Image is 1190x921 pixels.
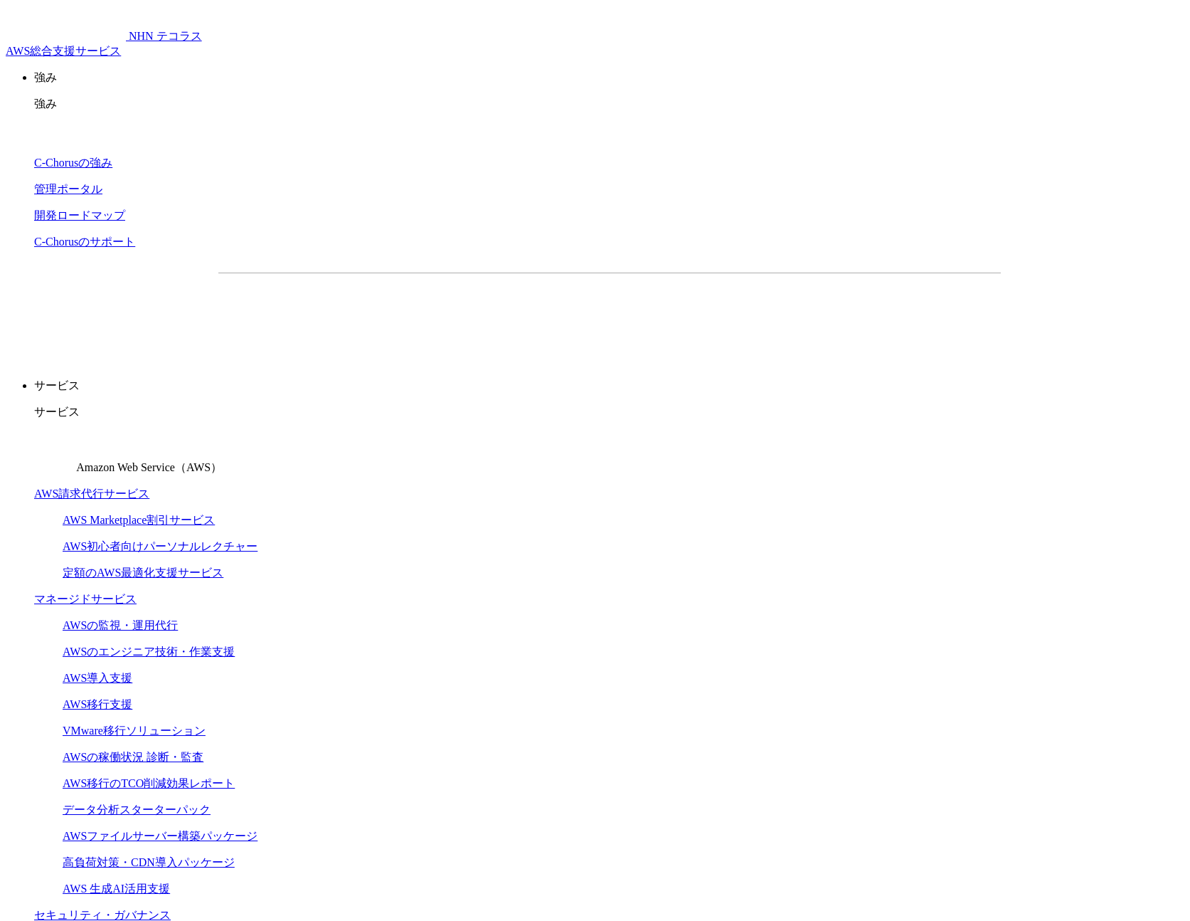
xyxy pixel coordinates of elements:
a: AWS総合支援サービス C-Chorus NHN テコラスAWS総合支援サービス [6,30,202,57]
a: C-Chorusの強み [34,157,112,169]
p: 強み [34,70,1184,85]
a: 管理ポータル [34,183,102,195]
img: Amazon Web Service（AWS） [34,431,74,471]
a: AWSファイルサーバー構築パッケージ [63,830,257,842]
a: AWSの監視・運用代行 [63,619,178,631]
a: AWS初心者向けパーソナルレクチャー [63,540,257,552]
p: 強み [34,97,1184,112]
span: Amazon Web Service（AWS） [76,461,222,473]
a: AWS請求代行サービス [34,488,149,500]
a: まずは相談する [617,296,846,332]
a: AWS移行のTCO削減効果レポート [63,777,235,789]
a: 定額のAWS最適化支援サービス [63,567,223,579]
a: C-Chorusのサポート [34,236,135,248]
a: 資料を請求する [373,296,602,332]
a: VMware移行ソリューション [63,725,206,737]
a: AWS 生成AI活用支援 [63,883,170,895]
a: AWSの稼働状況 診断・監査 [63,751,203,763]
a: AWS導入支援 [63,672,132,684]
a: データ分析スターターパック [63,804,211,816]
a: 高負荷対策・CDN導入パッケージ [63,856,235,868]
a: セキュリティ・ガバナンス [34,909,171,921]
p: サービス [34,405,1184,420]
p: サービス [34,379,1184,394]
a: AWSのエンジニア技術・作業支援 [63,646,235,658]
a: マネージドサービス [34,593,137,605]
img: AWS総合支援サービス C-Chorus [6,6,126,40]
a: 開発ロードマップ [34,209,125,221]
a: AWS Marketplace割引サービス [63,514,215,526]
a: AWS移行支援 [63,698,132,710]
